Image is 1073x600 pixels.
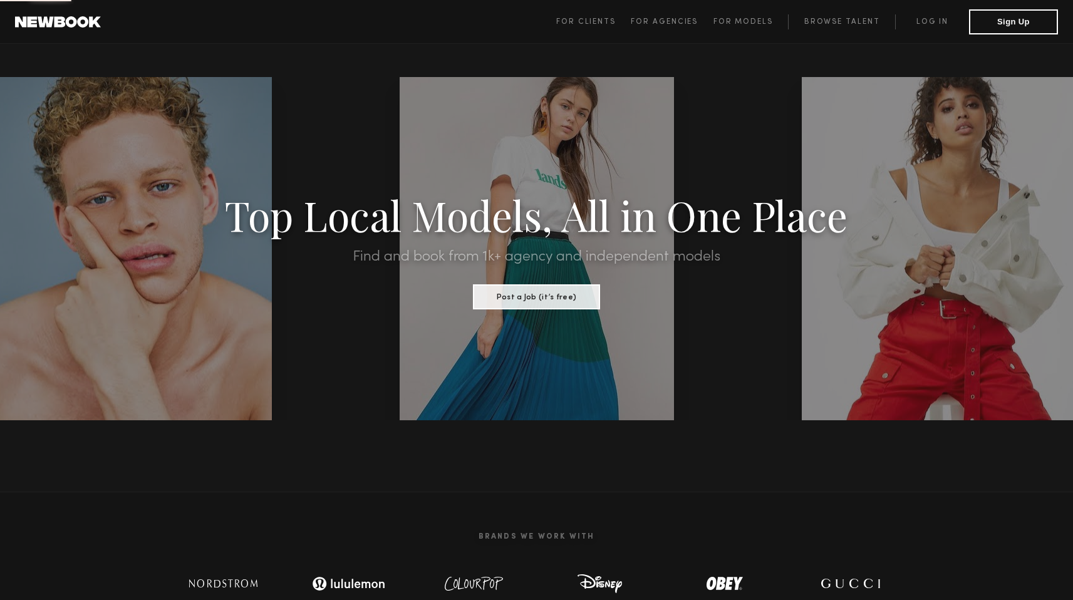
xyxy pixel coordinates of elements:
img: logo-obey.svg [684,571,765,596]
span: For Models [713,18,773,26]
a: For Models [713,14,789,29]
img: logo-colour-pop.svg [433,571,515,596]
h2: Find and book from 1k+ agency and independent models [80,249,992,264]
a: Log in [895,14,969,29]
img: logo-gucci.svg [809,571,891,596]
img: logo-nordstrom.svg [180,571,267,596]
a: Post a Job (it’s free) [473,289,600,303]
a: Browse Talent [788,14,895,29]
h1: Top Local Models, All in One Place [80,195,992,234]
a: For Agencies [631,14,713,29]
img: logo-lulu.svg [305,571,393,596]
img: logo-disney.svg [559,571,640,596]
button: Post a Job (it’s free) [473,284,600,309]
h2: Brands We Work With [161,517,913,556]
span: For Agencies [631,18,698,26]
button: Sign Up [969,9,1058,34]
a: For Clients [556,14,631,29]
span: For Clients [556,18,616,26]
